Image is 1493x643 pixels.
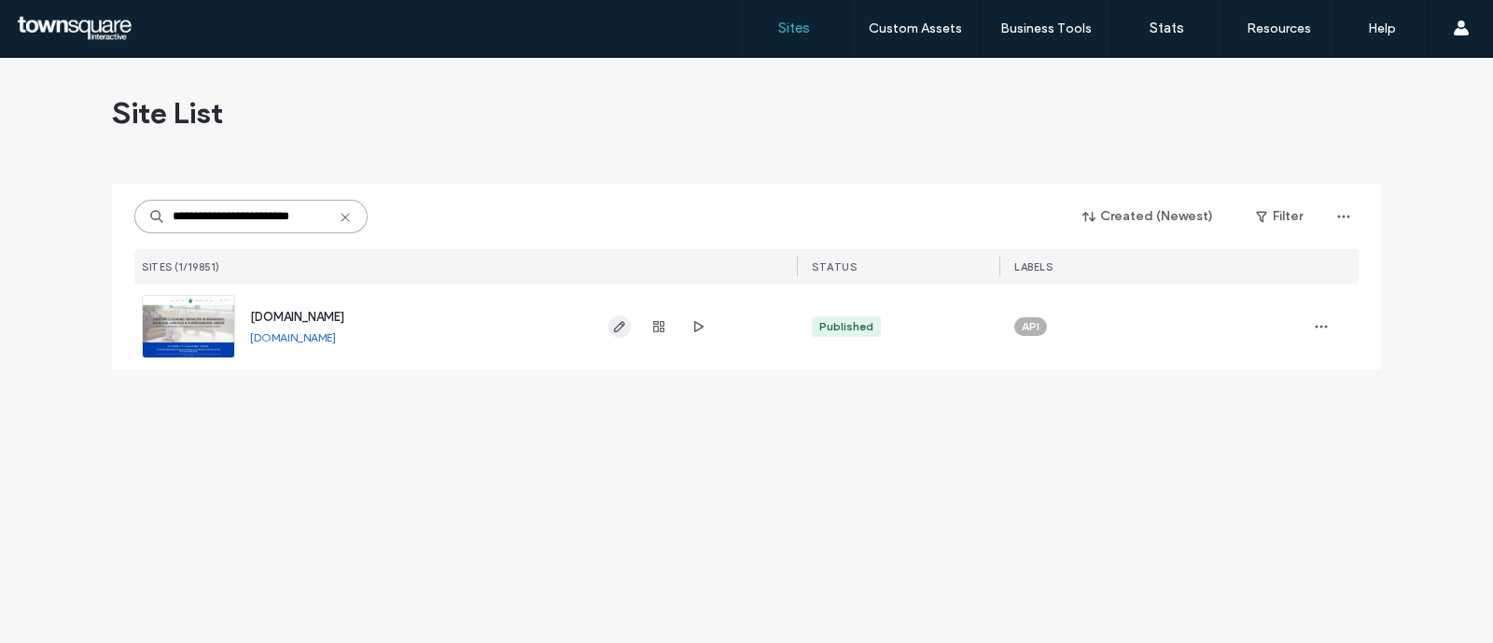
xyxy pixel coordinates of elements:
button: Filter [1237,202,1321,231]
label: Sites [778,20,810,36]
span: LABELS [1014,260,1053,273]
a: [DOMAIN_NAME] [250,310,344,324]
span: API [1022,318,1040,335]
label: Stats [1150,20,1184,36]
a: [DOMAIN_NAME] [250,330,336,344]
label: Help [1368,21,1396,36]
span: STATUS [812,260,857,273]
span: Help [42,13,80,30]
span: SITES (1/19851) [142,260,220,273]
label: Resources [1247,21,1311,36]
button: Created (Newest) [1067,202,1230,231]
div: Published [819,318,873,335]
label: Custom Assets [869,21,962,36]
span: Site List [112,94,223,132]
label: Business Tools [1000,21,1092,36]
